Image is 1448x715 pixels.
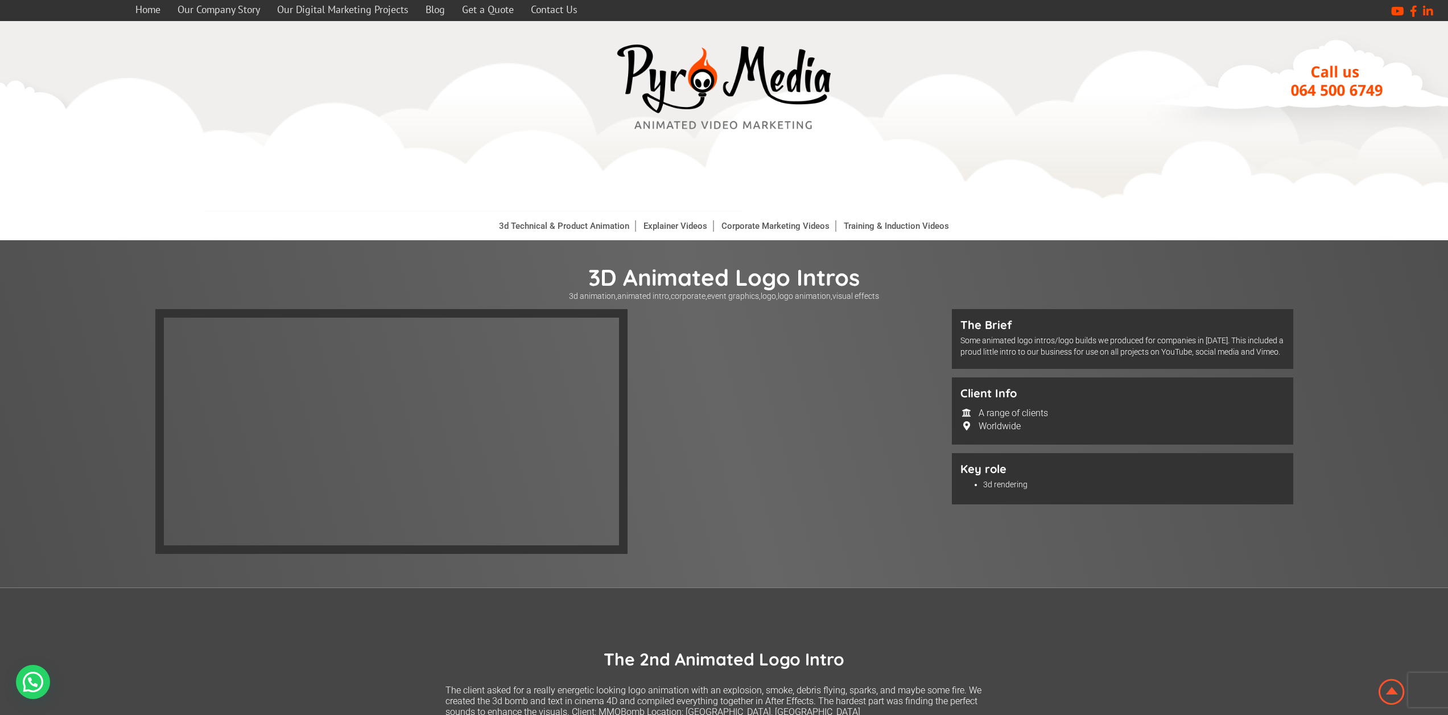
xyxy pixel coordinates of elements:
[983,479,1285,490] li: 3d rendering
[638,220,713,232] a: Explainer Videos
[569,291,616,301] a: 3d animation
[610,38,838,139] a: video marketing media company westville durban logo
[960,462,1285,476] h5: Key role
[960,318,1285,332] h5: The Brief
[155,291,1293,301] p: , , , , , ,
[716,220,836,232] a: Corporate Marketing Videos
[493,220,636,232] a: 3d Technical & Product Animation
[832,291,879,301] a: visual effects
[838,220,955,232] a: Training & Induction Videos
[617,291,669,301] a: animated intro
[1376,677,1407,707] img: Animation Studio South Africa
[978,420,1049,432] td: Worldwide
[778,291,831,301] a: logo animation
[671,291,706,301] a: corporate
[707,291,759,301] a: event graphics
[155,263,1293,291] h1: 3D Animated Logo Intros
[960,335,1285,357] p: Some animated logo intros/logo builds we produced for companies in [DATE]. This included a proud ...
[960,386,1285,400] h5: Client Info
[978,407,1049,419] td: A range of clients
[610,38,838,137] img: video marketing media company westville durban logo
[445,651,1003,668] h3: The 2nd Animated Logo Intro
[761,291,776,301] a: logo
